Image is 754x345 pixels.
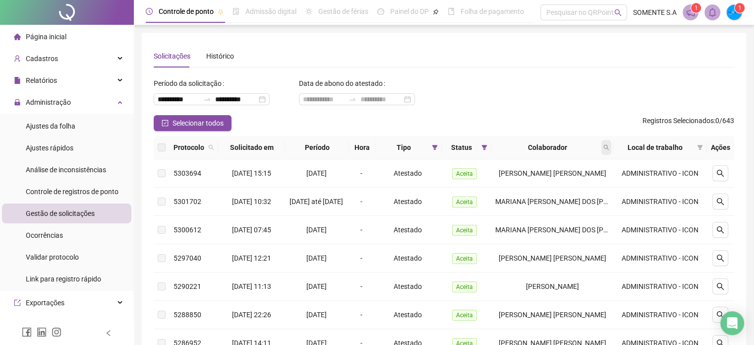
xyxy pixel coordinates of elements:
[26,122,75,130] span: Ajustes da folha
[154,75,228,91] label: Período da solicitação
[691,3,701,13] sup: 1
[37,327,47,337] span: linkedin
[613,244,707,273] td: ADMINISTRATIVO - ICON
[711,142,730,153] div: Ações
[380,142,428,153] span: Tipo
[174,142,204,153] span: Protocolo
[708,8,717,17] span: bell
[306,254,327,262] span: [DATE]
[232,254,271,262] span: [DATE] 12:21
[481,144,487,150] span: filter
[526,282,579,290] span: [PERSON_NAME]
[306,311,327,319] span: [DATE]
[727,5,742,20] img: 50881
[14,99,21,106] span: lock
[349,136,376,159] th: Hora
[232,8,239,15] span: file-done
[716,254,724,262] span: search
[26,98,71,106] span: Administração
[26,76,57,84] span: Relatórios
[159,7,214,15] span: Controle de ponto
[495,142,599,153] span: Colaborador
[716,282,724,290] span: search
[614,9,622,16] span: search
[348,95,356,103] span: to
[461,7,524,15] span: Folha de pagamento
[479,140,489,155] span: filter
[154,51,190,62] div: Solicitações
[26,209,95,217] span: Gestão de solicitações
[26,188,118,196] span: Controle de registros de ponto
[695,4,698,11] span: 1
[203,95,211,103] span: swap-right
[360,198,362,206] span: -
[432,144,438,150] span: filter
[174,282,201,290] span: 5290221
[174,198,201,206] span: 5301702
[174,254,201,262] span: 5297040
[716,169,724,177] span: search
[26,253,79,261] span: Validar protocolo
[601,140,611,155] span: search
[360,282,362,290] span: -
[290,198,343,206] span: [DATE] até [DATE]
[738,4,742,11] span: 1
[394,311,422,319] span: Atestado
[208,144,214,150] span: search
[430,140,440,155] span: filter
[613,301,707,329] td: ADMINISTRATIVO - ICON
[499,254,606,262] span: [PERSON_NAME] [PERSON_NAME]
[14,55,21,62] span: user-add
[686,8,695,17] span: notification
[14,33,21,40] span: home
[306,282,327,290] span: [DATE]
[613,273,707,301] td: ADMINISTRATIVO - ICON
[390,7,429,15] span: Painel do DP
[633,7,677,18] span: SOMENTE S.A
[218,136,285,159] th: Solicitado em
[318,7,368,15] span: Gestão de férias
[218,9,224,15] span: pushpin
[232,226,271,234] span: [DATE] 07:45
[26,33,66,41] span: Página inicial
[452,281,477,292] span: Aceita
[146,8,153,15] span: clock-circle
[14,77,21,84] span: file
[446,142,477,153] span: Status
[14,299,21,306] span: export
[499,169,606,177] span: [PERSON_NAME] [PERSON_NAME]
[394,254,422,262] span: Atestado
[394,169,422,177] span: Atestado
[26,144,73,152] span: Ajustes rápidos
[26,299,64,307] span: Exportações
[695,140,705,155] span: filter
[613,216,707,244] td: ADMINISTRATIVO - ICON
[174,311,201,319] span: 5288850
[394,226,422,234] span: Atestado
[360,226,362,234] span: -
[360,169,362,177] span: -
[285,136,349,159] th: Período
[495,226,650,234] span: MARIANA [PERSON_NAME] DOS [PERSON_NAME]
[174,226,201,234] span: 5300612
[452,197,477,207] span: Aceita
[452,168,477,179] span: Aceita
[394,282,422,290] span: Atestado
[22,327,32,337] span: facebook
[452,225,477,236] span: Aceita
[232,311,271,319] span: [DATE] 22:26
[452,310,477,321] span: Aceita
[603,144,609,150] span: search
[232,282,271,290] span: [DATE] 11:13
[394,198,422,206] span: Atestado
[377,8,384,15] span: dashboard
[162,120,169,127] span: check-square
[448,8,455,15] span: book
[306,226,327,234] span: [DATE]
[348,95,356,103] span: swap-right
[26,166,106,174] span: Análise de inconsistências
[642,117,714,125] span: Registros Selecionados
[174,169,201,177] span: 5303694
[206,51,234,62] div: Histórico
[433,9,439,15] span: pushpin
